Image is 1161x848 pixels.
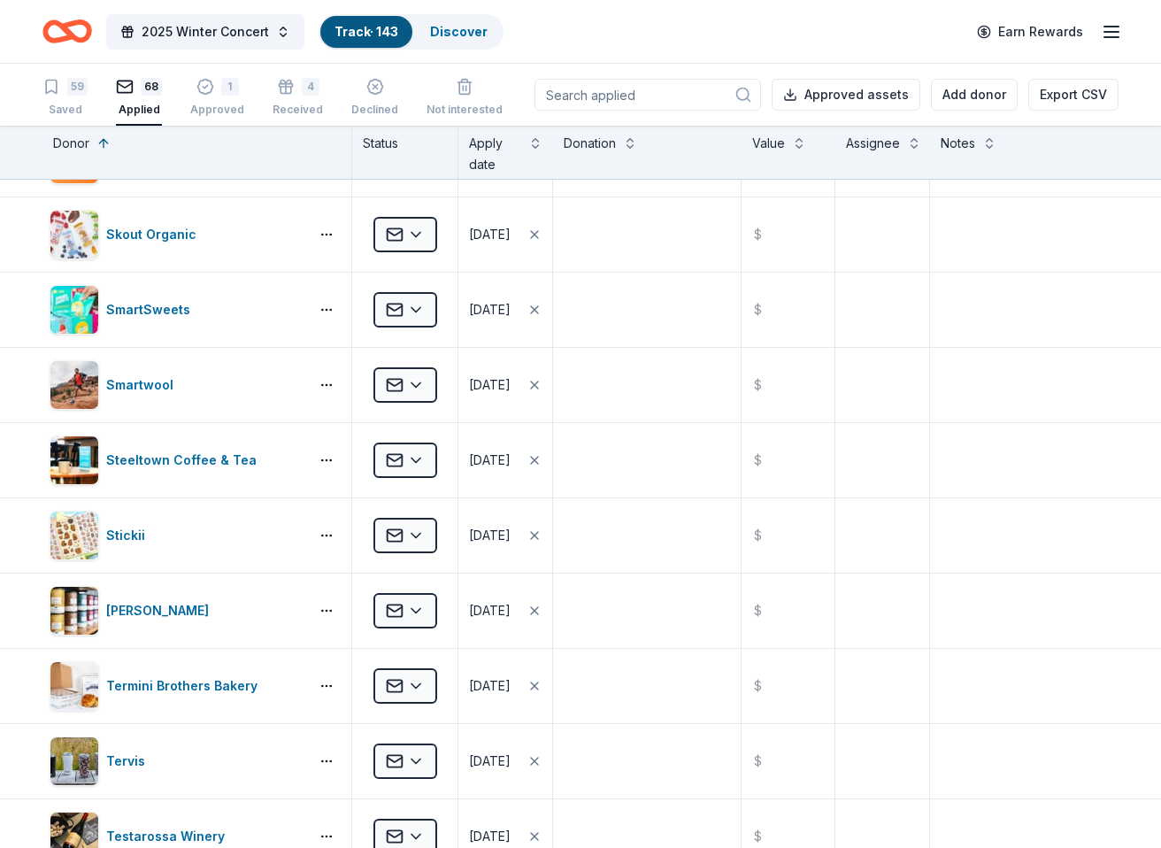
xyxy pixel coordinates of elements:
[458,423,552,497] button: [DATE]
[42,71,88,126] button: 59Saved
[106,600,216,621] div: [PERSON_NAME]
[351,103,398,117] div: Declined
[469,675,511,697] div: [DATE]
[50,512,98,559] img: Image for Stickii
[50,436,302,485] button: Image for Steeltown Coffee & TeaSteeltown Coffee & Tea
[1028,79,1119,111] button: Export CSV
[469,224,511,245] div: [DATE]
[469,751,511,772] div: [DATE]
[50,360,302,410] button: Image for SmartwoolSmartwool
[50,587,98,635] img: Image for Taylor Lane
[53,133,89,154] div: Donor
[50,285,302,335] button: Image for SmartSweetsSmartSweets
[931,79,1018,111] button: Add donor
[106,751,152,772] div: Tervis
[116,71,162,126] button: 68Applied
[50,511,302,560] button: Image for StickiiStickii
[319,14,504,50] button: Track· 143Discover
[67,78,88,96] div: 59
[534,79,761,111] input: Search applied
[458,498,552,573] button: [DATE]
[458,724,552,798] button: [DATE]
[50,662,98,710] img: Image for Termini Brothers Bakery
[50,661,302,711] button: Image for Termini Brothers BakeryTermini Brothers Bakery
[50,211,98,258] img: Image for Skout Organic
[141,78,162,96] div: 68
[106,450,264,471] div: Steeltown Coffee & Tea
[427,71,503,126] button: Not interested
[142,21,269,42] span: 2025 Winter Concert
[106,224,204,245] div: Skout Organic
[106,675,265,697] div: Termini Brothers Bakery
[50,361,98,409] img: Image for Smartwool
[469,600,511,621] div: [DATE]
[469,133,521,175] div: Apply date
[50,436,98,484] img: Image for Steeltown Coffee & Tea
[458,649,552,723] button: [DATE]
[221,78,239,96] div: 1
[430,24,488,39] a: Discover
[458,574,552,648] button: [DATE]
[351,71,398,126] button: Declined
[469,525,511,546] div: [DATE]
[106,14,304,50] button: 2025 Winter Concert
[458,273,552,347] button: [DATE]
[752,133,785,154] div: Value
[966,16,1094,48] a: Earn Rewards
[50,210,302,259] button: Image for Skout OrganicSkout Organic
[846,133,900,154] div: Assignee
[42,103,88,117] div: Saved
[106,826,232,847] div: Testarossa Winery
[469,450,511,471] div: [DATE]
[42,11,92,52] a: Home
[469,826,511,847] div: [DATE]
[116,103,162,117] div: Applied
[190,71,244,126] button: 1Approved
[564,133,616,154] div: Donation
[273,94,323,108] div: Received
[469,374,511,396] div: [DATE]
[469,299,511,320] div: [DATE]
[50,586,302,636] button: Image for Taylor Lane[PERSON_NAME]
[458,348,552,422] button: [DATE]
[50,286,98,334] img: Image for SmartSweets
[772,79,920,111] button: Approved assets
[50,736,302,786] button: Image for TervisTervis
[106,374,181,396] div: Smartwool
[106,525,152,546] div: Stickii
[941,133,975,154] div: Notes
[106,299,197,320] div: SmartSweets
[427,103,503,117] div: Not interested
[190,103,244,117] div: Approved
[334,24,398,39] a: Track· 143
[273,71,323,126] button: 4Received
[302,69,319,87] div: 4
[458,197,552,272] button: [DATE]
[352,126,458,179] div: Status
[50,737,98,785] img: Image for Tervis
